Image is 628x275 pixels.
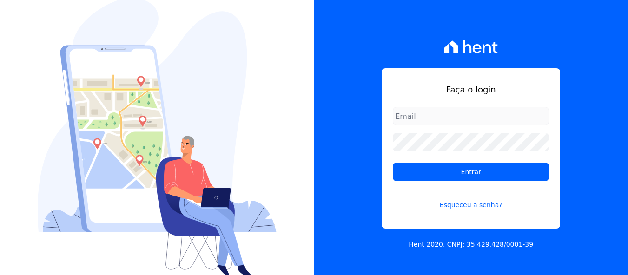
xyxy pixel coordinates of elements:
input: Email [393,107,549,125]
a: Esqueceu a senha? [393,189,549,210]
input: Entrar [393,163,549,181]
h1: Faça o login [393,83,549,96]
p: Hent 2020. CNPJ: 35.429.428/0001-39 [409,240,533,249]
